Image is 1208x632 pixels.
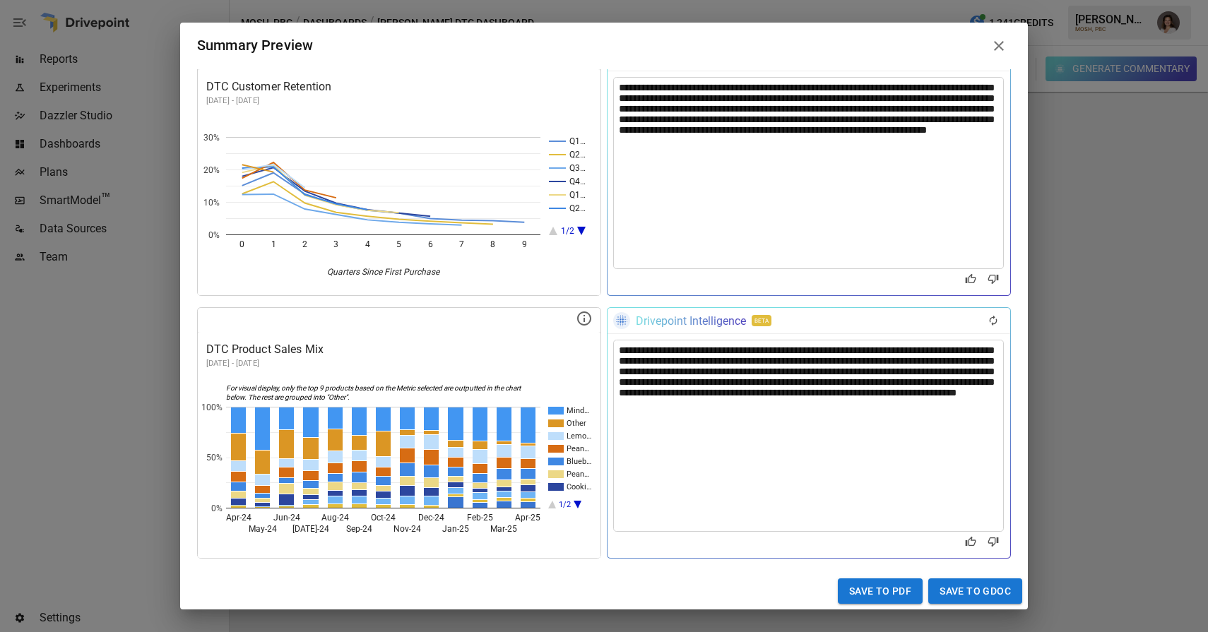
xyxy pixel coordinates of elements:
text: Q2… [569,203,586,213]
text: 8 [490,239,495,249]
text: For visual display, only the top 9 products based on the Metric selected are outputted in the chart [226,384,522,393]
text: Nov-24 [393,524,421,534]
text: Q1… [569,136,586,146]
text: Q1… [569,190,586,200]
text: Pean… [567,470,589,479]
text: 5 [396,239,401,249]
text: Q3… [569,163,586,173]
text: Lemo… [567,431,591,441]
text: Apr-25 [515,513,540,523]
text: 1/2 [559,500,571,509]
text: 0% [211,503,223,513]
svg: A chart. [198,378,600,558]
text: 2 [302,239,307,249]
text: Q4… [569,177,586,186]
p: DTC Customer Retention [206,78,592,95]
text: Jun-24 [273,513,300,523]
text: 20% [203,165,220,175]
text: Apr-24 [226,513,251,523]
text: May-24 [249,524,277,534]
text: Cooki… [567,482,591,491]
text: Mind… [567,406,589,415]
p: [DATE] - [DATE] [206,95,592,107]
text: 0 [239,239,244,249]
text: Aug-24 [321,513,349,523]
svg: A chart. [198,116,600,295]
text: Pean… [567,444,589,453]
text: 0% [208,230,220,240]
button: Save to GDoc [928,578,1022,604]
text: 1/2 [561,226,574,236]
button: Bad Response [982,269,1005,289]
p: DTC Product Sales Mix [206,341,592,358]
button: Good Response [959,269,982,289]
text: 30% [203,133,220,143]
text: Mar-25 [490,524,517,534]
div: Summary Preview [197,34,313,58]
text: 50% [206,453,223,463]
text: Sep-24 [346,524,372,534]
button: Good Response [959,532,982,551]
p: [DATE] - [DATE] [206,358,592,369]
text: 3 [333,239,338,249]
text: Oct-24 [371,513,396,523]
text: Feb-25 [467,513,493,523]
text: Jan-25 [442,524,469,534]
button: Bad Response [982,532,1005,551]
div: BETA [752,315,771,326]
text: 7 [459,239,464,249]
text: Quarters Since First Purchase [327,267,440,277]
text: 9 [522,239,527,249]
button: Save to PDF [838,578,923,604]
text: Blueb… [567,457,591,466]
text: 10% [203,198,220,208]
text: 4 [365,239,370,249]
text: [DATE]-24 [292,524,329,534]
div: Regenerate [982,311,1005,330]
text: Q2… [569,150,586,160]
text: 100% [201,403,223,412]
text: Dec-24 [418,513,444,523]
text: Other [567,419,586,428]
text: 1 [271,239,276,249]
text: 6 [428,239,433,249]
div: Drivepoint Intelligence [636,314,746,328]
